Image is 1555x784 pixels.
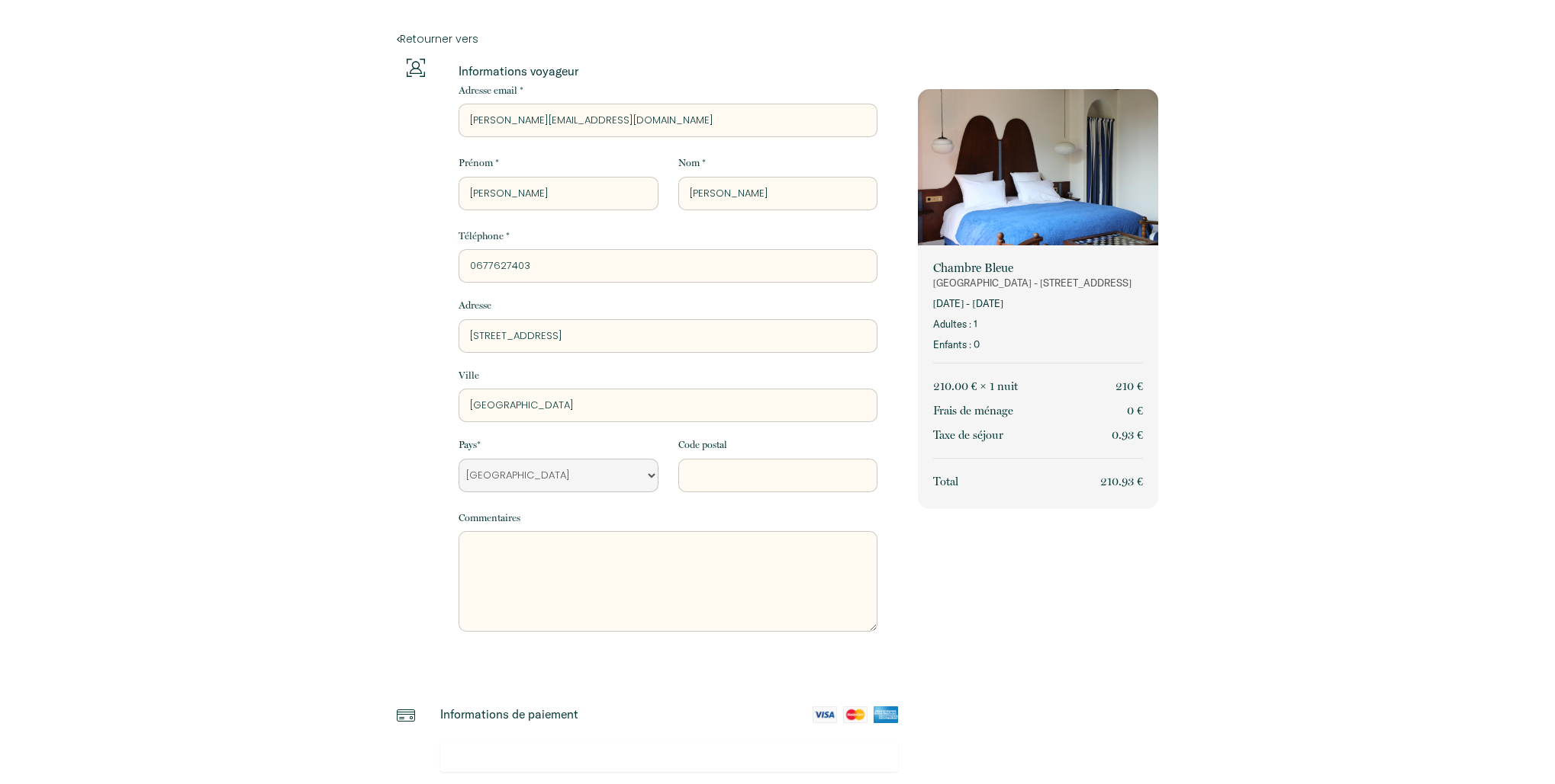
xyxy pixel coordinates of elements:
[459,510,520,526] label: Commentaires
[459,155,499,171] label: Prénom *
[450,749,888,763] iframe: Cadre de saisie sécurisé pour le paiement par carte
[1116,377,1143,395] p: 210 €
[933,426,1003,444] p: Taxe de séjour
[933,338,1143,352] p: Enfants : 0
[1127,402,1143,420] p: 0 €
[933,276,1143,290] p: [GEOGRAPHIC_DATA] - [STREET_ADDRESS]
[459,437,481,453] label: Pays
[1100,475,1143,488] span: 210.93 €
[918,89,1158,249] img: rental-image
[813,706,837,723] img: visa-card
[397,30,1158,47] a: Retourner vers
[1112,426,1143,444] p: 0.93 €
[459,229,510,244] label: Téléphone *
[678,437,727,453] label: Code postal
[933,377,1018,395] p: 210.00 € × 1 nuit
[397,706,415,725] img: credit-card
[459,298,491,313] label: Adresse
[440,706,578,722] p: Informations de paiement
[407,59,425,77] img: guests-info
[874,706,898,723] img: amex
[933,261,1143,276] p: Chambre Bleue
[933,475,958,488] span: Total
[459,368,479,383] label: Ville
[933,317,1143,331] p: Adultes : 1
[933,296,1143,311] p: [DATE] - [DATE]
[678,155,706,171] label: Nom *
[459,63,877,78] p: Informations voyageur
[843,706,868,723] img: mastercard
[459,83,523,98] label: Adresse email *
[459,459,658,492] select: Default select example
[933,402,1013,420] p: Frais de ménage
